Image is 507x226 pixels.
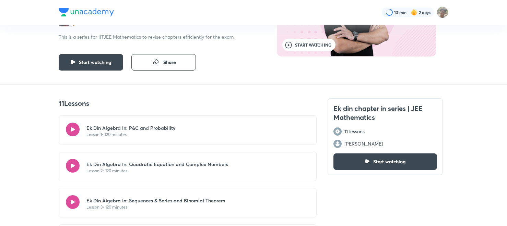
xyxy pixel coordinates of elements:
button: Start watching [59,54,123,71]
p: 11 Lessons [59,98,317,109]
p: [PERSON_NAME] [344,140,383,147]
a: Ek Din Algebra In: P&C and ProbabilityLesson 1• 120 minutes [59,115,317,145]
p: Ek Din Algebra In: Quadratic Equation and Complex Numbers [86,161,228,168]
span: Start watching [373,158,405,165]
img: Shashwat Mathur [437,7,448,18]
button: Start watching [333,153,437,170]
button: Start watching [282,39,335,51]
p: Ek Din Algebra In: P&C and Probability [86,124,175,131]
p: Ek Din Algebra In: Sequences & Series and Binomial Theorem [86,197,225,204]
button: Share [131,54,196,71]
img: Company Logo [59,8,114,16]
p: 11 lessons [344,128,365,135]
span: Start watching [79,59,111,66]
a: Ek Din Algebra In: Sequences & Series and Binomial TheoremLesson 3• 120 minutes [59,188,317,217]
p: Lesson 1 • 120 minutes [86,131,175,138]
p: Lesson 3 • 120 minutes [86,204,225,210]
span: Start watching [295,43,331,47]
span: Share [163,59,176,66]
h4: Ek din chapter in series | JEE Mathematics [333,104,437,122]
img: streak [411,9,417,16]
a: Ek Din Algebra In: Quadratic Equation and Complex NumbersLesson 2• 120 minutes [59,152,317,181]
p: Lesson 2 • 120 minutes [86,168,228,174]
p: This is a series for IITJEE Mathematics to revise chapters efficiently for the exam. [59,34,242,40]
